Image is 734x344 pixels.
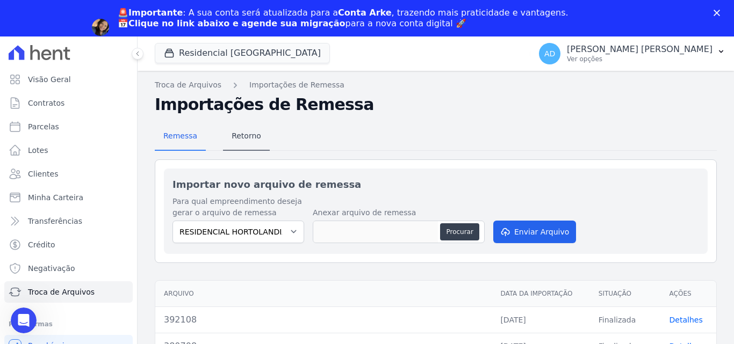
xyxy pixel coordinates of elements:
div: 392108 [164,313,483,326]
span: Transferências [28,216,82,226]
a: Crédito [4,234,133,255]
h2: Importações de Remessa [155,95,717,114]
span: AD [544,50,555,57]
img: Profile image for Adriane [92,19,109,36]
b: 🚨Importante [118,8,183,18]
span: Clientes [28,169,58,179]
button: Residencial [GEOGRAPHIC_DATA] [155,43,330,63]
div: : A sua conta será atualizada para a , trazendo mais praticidade e vantagens. 📅 para a nova conta... [118,8,569,29]
th: Data da Importação [492,281,589,307]
a: Troca de Arquivos [4,281,133,303]
iframe: Intercom live chat [11,308,37,333]
span: Parcelas [28,121,59,132]
a: Remessa [155,123,206,151]
a: Importações de Remessa [249,79,344,91]
p: Ver opções [567,55,713,63]
th: Situação [590,281,661,307]
a: Clientes [4,163,133,185]
th: Arquivo [155,281,492,307]
a: Parcelas [4,116,133,137]
a: Lotes [4,140,133,161]
span: Lotes [28,145,48,156]
span: Troca de Arquivos [28,287,95,297]
a: Troca de Arquivos [155,79,221,91]
nav: Breadcrumb [155,79,717,91]
span: Remessa [157,125,204,147]
span: Crédito [28,239,55,250]
a: Agendar migração [118,35,206,47]
a: Detalhes [670,316,703,324]
b: Conta Arke [338,8,391,18]
label: Para qual empreendimento deseja gerar o arquivo de remessa [172,196,304,218]
td: Finalizada [590,306,661,333]
div: Fechar [714,10,724,16]
label: Anexar arquivo de remessa [313,207,485,218]
b: Clique no link abaixo e agende sua migração [128,18,346,28]
button: Procurar [440,223,479,240]
a: Contratos [4,92,133,114]
a: Negativação [4,258,133,279]
p: [PERSON_NAME] [PERSON_NAME] [567,44,713,55]
button: Enviar Arquivo [493,221,576,243]
span: Contratos [28,98,64,108]
a: Minha Carteira [4,187,133,208]
span: Visão Geral [28,74,71,85]
span: Negativação [28,263,75,274]
a: Retorno [223,123,270,151]
td: [DATE] [492,306,589,333]
button: AD [PERSON_NAME] [PERSON_NAME] Ver opções [530,39,734,69]
span: Retorno [225,125,268,147]
span: Minha Carteira [28,192,83,203]
a: Visão Geral [4,69,133,90]
th: Ações [661,281,716,307]
h2: Importar novo arquivo de remessa [172,177,699,192]
div: Plataformas [9,318,128,331]
a: Transferências [4,210,133,232]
